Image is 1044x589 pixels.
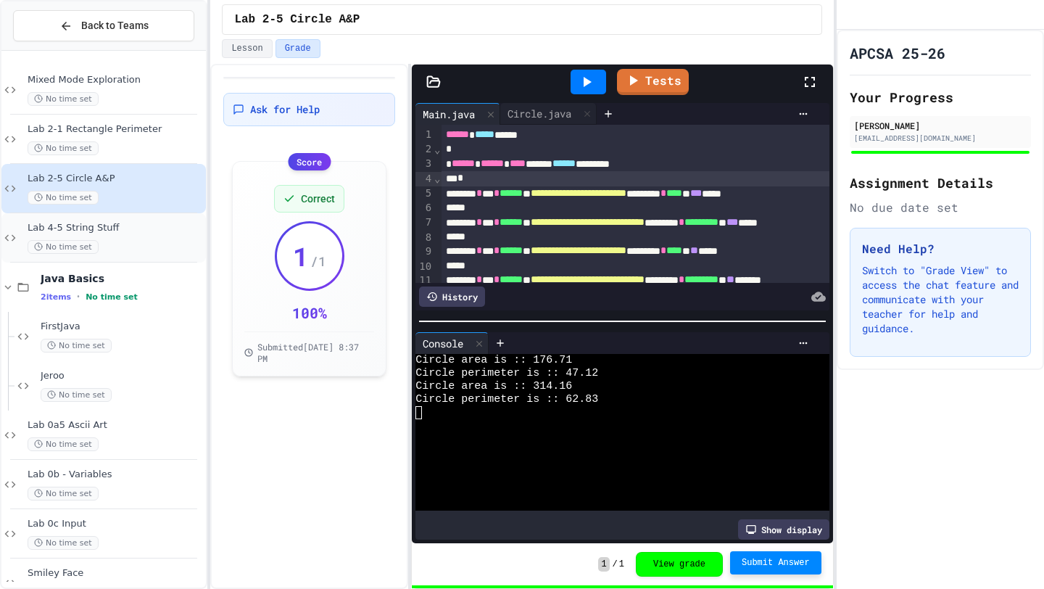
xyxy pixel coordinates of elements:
span: Circle area is :: 176.71 [415,354,572,367]
span: Mixed Mode Exploration [28,74,203,86]
div: No due date set [850,199,1031,216]
span: No time set [86,292,138,302]
span: 1 [293,242,309,271]
button: Lesson [222,39,272,58]
span: No time set [28,240,99,254]
button: Submit Answer [730,551,821,574]
div: Console [415,336,471,351]
div: 7 [415,215,434,230]
div: Show display [738,519,829,540]
span: Lab 0a5 Ascii Art [28,419,203,432]
span: Lab 2-1 Rectangle Perimeter [28,123,203,136]
span: Java Basics [41,272,203,285]
div: [PERSON_NAME] [854,119,1027,132]
div: 100 % [292,302,327,323]
a: Tests [617,69,689,95]
span: No time set [28,141,99,155]
div: 1 [415,128,434,142]
div: 2 [415,142,434,157]
div: Console [415,332,489,354]
span: / 1 [310,251,326,271]
div: 6 [415,201,434,215]
h1: APCSA 25-26 [850,43,945,63]
button: Back to Teams [13,10,194,41]
span: 1 [598,557,609,572]
span: Lab 0c Input [28,518,203,530]
span: Lab 0b - Variables [28,469,203,481]
span: Submitted [DATE] 8:37 PM [257,341,374,364]
span: Submit Answer [742,557,810,569]
span: No time set [28,487,99,501]
span: Smiley Face [28,567,203,580]
span: Jeroo [41,370,203,382]
div: Score [288,153,331,170]
span: No time set [41,339,112,353]
span: 1 [619,559,624,570]
div: [EMAIL_ADDRESS][DOMAIN_NAME] [854,133,1027,144]
span: Circle area is :: 314.16 [415,380,572,393]
div: Circle.java [500,103,597,125]
span: No time set [28,191,99,205]
span: Fold line [434,173,441,184]
div: 9 [415,244,434,259]
span: No time set [28,437,99,451]
button: Grade [275,39,320,58]
p: Switch to "Grade View" to access the chat feature and communicate with your teacher for help and ... [862,263,1019,336]
span: / [613,559,618,570]
button: View grade [636,552,723,577]
span: Correct [301,191,335,206]
div: 11 [415,273,434,288]
span: Circle perimeter is :: 62.83 [415,393,598,406]
span: • [77,291,80,302]
div: 8 [415,231,434,245]
h2: Assignment Details [850,173,1031,193]
span: 2 items [41,292,71,302]
span: Back to Teams [81,18,149,33]
span: Lab 2-5 Circle A&P [234,11,360,28]
span: Lab 2-5 Circle A&P [28,173,203,185]
span: No time set [41,388,112,402]
div: Main.java [415,103,500,125]
span: No time set [28,536,99,550]
span: FirstJava [41,321,203,333]
div: 5 [415,186,434,201]
div: 4 [415,172,434,186]
span: Ask for Help [250,102,320,117]
span: No time set [28,92,99,106]
h2: Your Progress [850,87,1031,107]
div: 3 [415,157,434,171]
h3: Need Help? [862,240,1019,258]
span: Lab 4-5 String Stuff [28,222,203,234]
div: History [419,287,485,307]
div: Circle.java [500,106,579,121]
div: 10 [415,260,434,274]
div: Main.java [415,107,482,122]
span: Circle perimeter is :: 47.12 [415,367,598,380]
span: Fold line [434,144,441,155]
